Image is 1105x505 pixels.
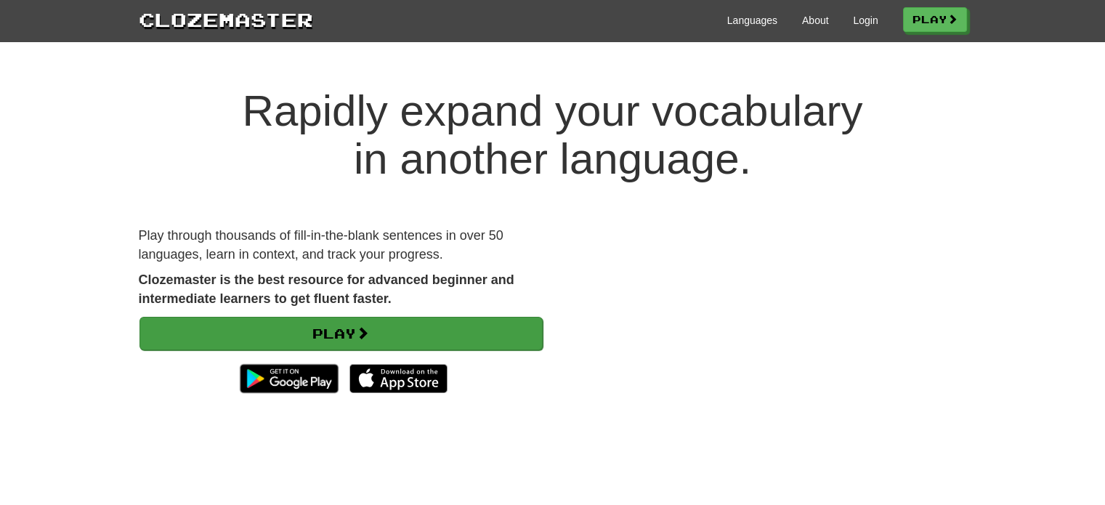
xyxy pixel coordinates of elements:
a: About [802,13,829,28]
a: Languages [727,13,777,28]
p: Play through thousands of fill-in-the-blank sentences in over 50 languages, learn in context, and... [139,227,542,264]
img: Download_on_the_App_Store_Badge_US-UK_135x40-25178aeef6eb6b83b96f5f2d004eda3bffbb37122de64afbaef7... [349,364,448,393]
strong: Clozemaster is the best resource for advanced beginner and intermediate learners to get fluent fa... [139,272,514,306]
a: Login [853,13,878,28]
a: Clozemaster [139,6,313,33]
a: Play [139,317,543,350]
img: Get it on Google Play [232,357,345,400]
a: Play [903,7,967,32]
